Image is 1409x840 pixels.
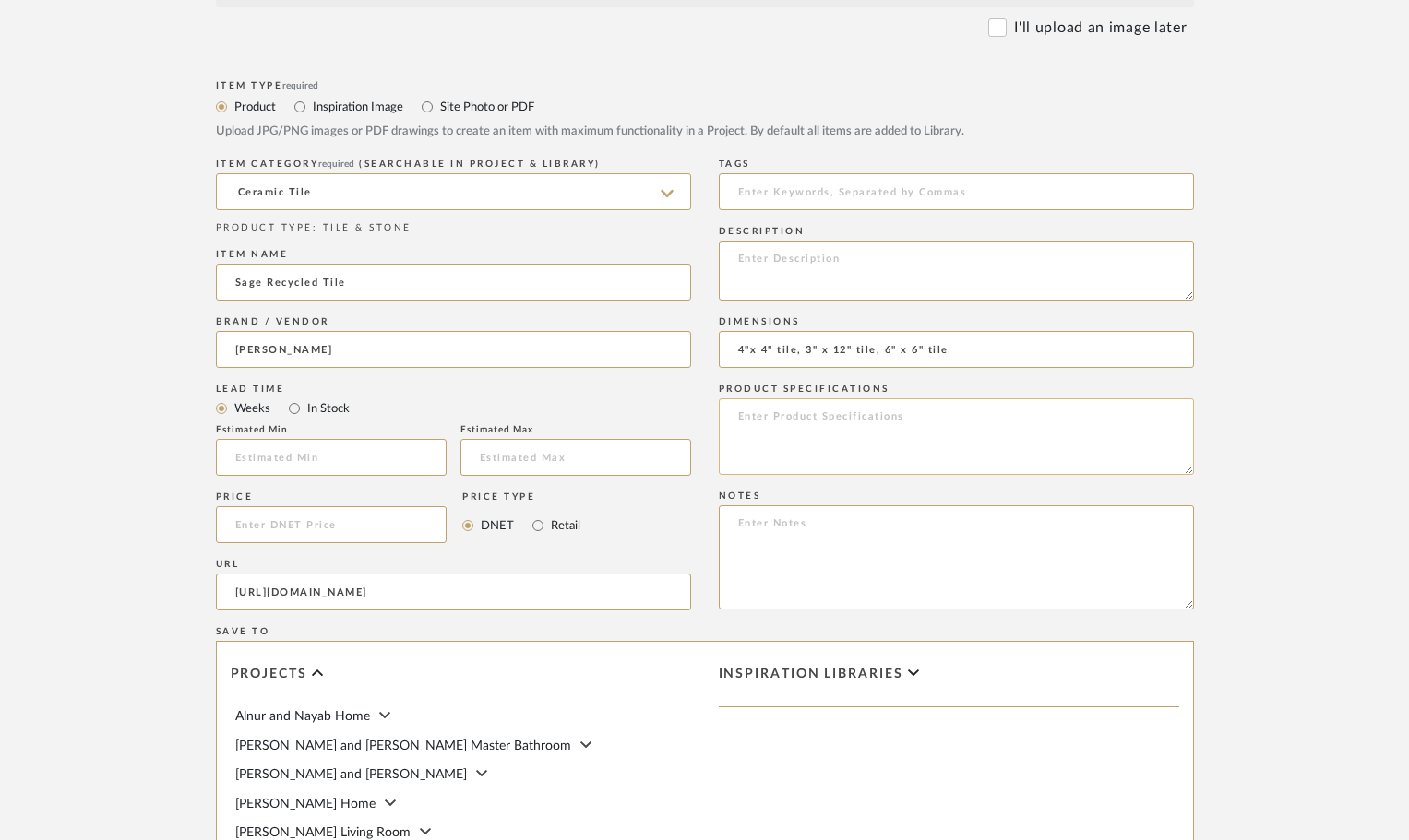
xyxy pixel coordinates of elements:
span: : TILE & STONE [313,223,412,232]
input: Estimated Min [216,439,447,476]
input: Type a category to search and select [216,173,691,210]
span: [PERSON_NAME] and [PERSON_NAME] [235,768,467,781]
div: ITEM CATEGORY [216,159,691,170]
span: required [318,160,354,169]
input: Estimated Max [460,439,691,476]
div: Description [719,226,1194,237]
input: Unknown [216,331,691,368]
label: Retail [549,515,580,536]
input: Enter URL [216,574,691,610]
div: Dimensions [719,316,1194,327]
div: Upload JPG/PNG images or PDF drawings to create an item with maximum functionality in a Project. ... [216,123,1194,141]
div: Notes [719,491,1194,502]
span: Alnur and Nayab Home [235,710,370,723]
div: Item Type [216,80,1194,91]
label: Inspiration Image [311,97,403,117]
span: Inspiration libraries [719,667,903,682]
mat-radio-group: Select price type [462,506,580,543]
mat-radio-group: Select item type [216,95,1194,118]
div: PRODUCT TYPE [216,221,691,235]
input: Enter Name [216,264,691,301]
input: Enter Dimensions [719,331,1194,368]
div: Lead Time [216,384,691,395]
div: Estimated Max [460,424,691,435]
div: Estimated Min [216,424,447,435]
span: [PERSON_NAME] Living Room [235,826,411,839]
div: Price Type [462,491,580,503]
span: [PERSON_NAME] Home [235,798,376,810]
span: Projects [231,667,307,682]
span: [PERSON_NAME] and [PERSON_NAME] Master Bathroom [235,739,571,752]
div: Save To [216,626,1194,637]
span: (Searchable in Project & Library) [359,160,601,169]
input: Enter DNET Price [216,506,448,543]
label: DNET [479,515,514,536]
span: required [282,81,318,90]
mat-radio-group: Select item type [216,396,691,420]
div: Product Specifications [719,384,1194,395]
label: In Stock [305,398,350,419]
label: I'll upload an image later [1014,17,1187,39]
div: Item name [216,249,691,260]
label: Weeks [233,398,270,419]
label: Site Photo or PDF [438,97,534,117]
input: Enter Keywords, Separated by Commas [719,173,1194,210]
div: URL [216,559,691,570]
div: Tags [719,159,1194,170]
div: Price [216,491,448,503]
div: Brand / Vendor [216,316,691,327]
label: Product [233,97,276,117]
